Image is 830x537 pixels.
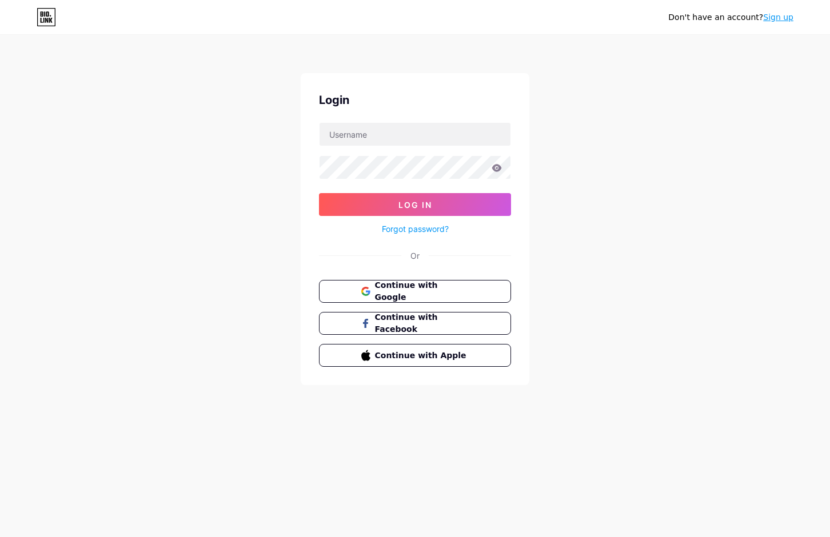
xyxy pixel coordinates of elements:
[319,91,511,109] div: Login
[375,311,469,335] span: Continue with Facebook
[382,223,449,235] a: Forgot password?
[319,193,511,216] button: Log In
[410,250,420,262] div: Or
[763,13,793,22] a: Sign up
[668,11,793,23] div: Don't have an account?
[320,123,510,146] input: Username
[398,200,432,210] span: Log In
[319,312,511,335] button: Continue with Facebook
[375,279,469,303] span: Continue with Google
[319,344,511,367] button: Continue with Apple
[319,280,511,303] button: Continue with Google
[375,350,469,362] span: Continue with Apple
